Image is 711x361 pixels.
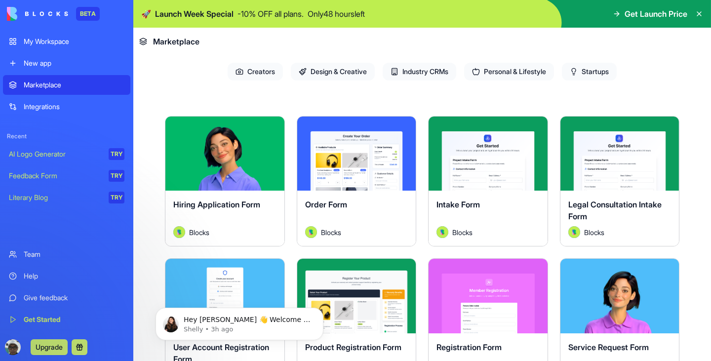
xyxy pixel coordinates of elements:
span: Creators [228,63,283,80]
a: Integrations [3,97,130,117]
span: Marketplace [153,36,199,47]
div: TRY [109,148,124,160]
div: Feedback Form [9,171,102,181]
div: New app [24,58,124,68]
div: TRY [109,170,124,182]
a: Hiring Application FormAvatarBlocks [165,116,285,246]
img: Avatar [568,226,580,238]
div: Help [24,271,124,281]
span: 🚀 [141,8,151,20]
img: ACg8ocKk59A15UZ0SH3MbVh-GaKECj9-OPDvijoRS-kszrgvv45NvAcG=s96-c [5,339,21,355]
span: Legal Consultation Intake Form [568,200,662,221]
span: Recent [3,132,130,140]
span: Registration Form [436,342,502,352]
a: Upgrade [31,342,68,352]
span: Blocks [321,227,341,238]
a: Help [3,266,130,286]
a: Intake FormAvatarBlocks [428,116,548,246]
img: Avatar [305,226,317,238]
span: Blocks [584,227,604,238]
a: Marketplace [3,75,130,95]
div: My Workspace [24,37,124,46]
a: Give feedback [3,288,130,308]
span: Get Launch Price [625,8,687,20]
a: New app [3,53,130,73]
span: Startups [562,63,617,80]
span: Industry CRMs [383,63,456,80]
span: Design & Creative [291,63,375,80]
div: Integrations [24,102,124,112]
div: Get Started [24,315,124,324]
span: Product Registration Form [305,342,401,352]
div: AI Logo Generator [9,149,102,159]
img: Avatar [173,226,185,238]
div: Marketplace [24,80,124,90]
span: Blocks [189,227,209,238]
a: BETA [7,7,100,21]
div: Team [24,249,124,259]
span: Intake Form [436,200,480,209]
a: Team [3,244,130,264]
iframe: Intercom notifications message [141,287,338,356]
a: AI Logo GeneratorTRY [3,144,130,164]
span: Order Form [305,200,347,209]
a: Feedback FormTRY [3,166,130,186]
a: Get Started [3,310,130,329]
a: Literary BlogTRY [3,188,130,207]
span: Blocks [452,227,473,238]
img: logo [7,7,68,21]
div: Literary Blog [9,193,102,202]
p: - 10 % OFF all plans. [237,8,304,20]
span: Hiring Application Form [173,200,260,209]
div: Give feedback [24,293,124,303]
a: Legal Consultation Intake FormAvatarBlocks [560,116,680,246]
img: Avatar [436,226,448,238]
div: TRY [109,192,124,203]
a: My Workspace [3,32,130,51]
button: Upgrade [31,339,68,355]
span: Launch Week Special [155,8,234,20]
div: BETA [76,7,100,21]
span: Service Request Form [568,342,649,352]
p: Only 48 hours left [308,8,365,20]
a: Order FormAvatarBlocks [297,116,417,246]
span: Personal & Lifestyle [464,63,554,80]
